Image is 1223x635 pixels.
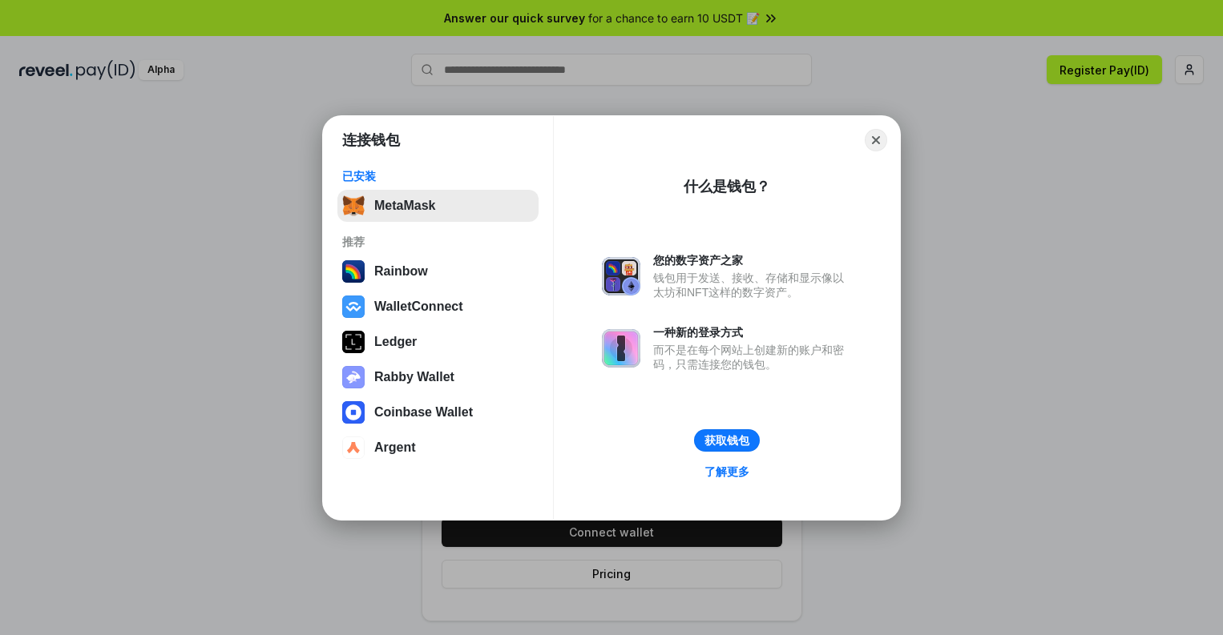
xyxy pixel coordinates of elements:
div: 而不是在每个网站上创建新的账户和密码，只需连接您的钱包。 [653,343,852,372]
div: 一种新的登录方式 [653,325,852,340]
button: WalletConnect [337,291,539,323]
h1: 连接钱包 [342,131,400,150]
div: 您的数字资产之家 [653,253,852,267]
div: 已安装 [342,169,534,183]
button: Close [865,129,887,151]
img: svg+xml,%3Csvg%20xmlns%3D%22http%3A%2F%2Fwww.w3.org%2F2000%2Fsvg%22%20fill%3D%22none%22%20viewBox... [342,366,365,388]
div: 钱包用于发送、接收、存储和显示像以太坊和NFT这样的数字资产。 [653,271,852,299]
button: Rainbow [337,255,539,287]
div: WalletConnect [374,299,463,314]
button: Argent [337,432,539,464]
div: 获取钱包 [704,433,749,448]
img: svg+xml,%3Csvg%20width%3D%2228%22%20height%3D%2228%22%20viewBox%3D%220%200%2028%2028%22%20fill%3D... [342,295,365,318]
button: Rabby Wallet [337,361,539,393]
a: 了解更多 [695,461,759,482]
button: 获取钱包 [694,429,760,452]
img: svg+xml,%3Csvg%20width%3D%22120%22%20height%3D%22120%22%20viewBox%3D%220%200%20120%20120%22%20fil... [342,260,365,283]
button: Coinbase Wallet [337,396,539,428]
div: Coinbase Wallet [374,405,473,420]
div: Rainbow [374,264,428,279]
div: 了解更多 [704,464,749,479]
img: svg+xml,%3Csvg%20width%3D%2228%22%20height%3D%2228%22%20viewBox%3D%220%200%2028%2028%22%20fill%3D... [342,436,365,459]
img: svg+xml,%3Csvg%20fill%3D%22none%22%20height%3D%2233%22%20viewBox%3D%220%200%2035%2033%22%20width%... [342,195,365,217]
img: svg+xml,%3Csvg%20xmlns%3D%22http%3A%2F%2Fwww.w3.org%2F2000%2Fsvg%22%20fill%3D%22none%22%20viewBox... [602,329,640,368]
img: svg+xml,%3Csvg%20width%3D%2228%22%20height%3D%2228%22%20viewBox%3D%220%200%2028%2028%22%20fill%3D... [342,401,365,424]
div: Argent [374,440,416,455]
button: MetaMask [337,190,539,222]
button: Ledger [337,326,539,358]
div: Rabby Wallet [374,370,454,384]
div: MetaMask [374,199,435,213]
div: Ledger [374,335,417,349]
img: svg+xml,%3Csvg%20xmlns%3D%22http%3A%2F%2Fwww.w3.org%2F2000%2Fsvg%22%20width%3D%2228%22%20height%3... [342,331,365,353]
div: 什么是钱包？ [684,177,770,196]
img: svg+xml,%3Csvg%20xmlns%3D%22http%3A%2F%2Fwww.w3.org%2F2000%2Fsvg%22%20fill%3D%22none%22%20viewBox... [602,257,640,295]
div: 推荐 [342,235,534,249]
